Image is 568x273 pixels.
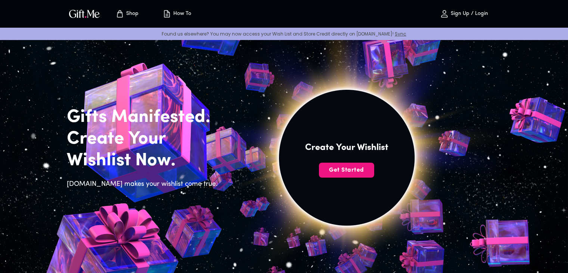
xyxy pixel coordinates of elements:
[6,31,562,37] p: Found us elsewhere? You may now access your Wish List and Store Credit directly on [DOMAIN_NAME]!
[67,9,102,18] button: GiftMe Logo
[67,150,222,172] h2: Wishlist Now.
[449,11,488,17] p: Sign Up / Login
[305,142,388,154] h4: Create Your Wishlist
[67,179,222,190] h6: [DOMAIN_NAME] makes your wishlist come true.
[156,2,198,26] button: How To
[162,9,171,18] img: how-to.svg
[106,2,148,26] button: Store page
[67,128,222,150] h2: Create Your
[124,11,139,17] p: Shop
[427,2,502,26] button: Sign Up / Login
[319,163,374,178] button: Get Started
[67,107,222,128] h2: Gifts Manifested.
[68,8,101,19] img: GiftMe Logo
[395,31,406,37] a: Sync
[171,11,191,17] p: How To
[319,166,374,174] span: Get Started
